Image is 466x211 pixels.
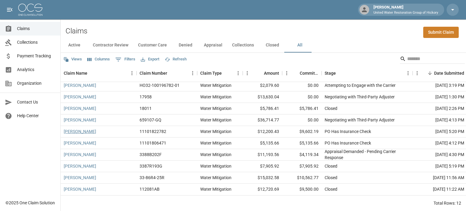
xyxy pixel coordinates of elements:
[291,69,300,77] button: Sort
[243,184,282,195] div: $12,720.69
[64,175,96,181] a: [PERSON_NAME]
[17,80,56,87] span: Organization
[371,4,441,15] div: [PERSON_NAME]
[62,55,83,64] button: Views
[264,65,279,82] div: Amount
[200,151,231,158] div: Water Mitigation
[243,69,252,78] button: Menu
[426,69,434,77] button: Sort
[322,65,413,82] div: Stage
[325,128,371,134] div: PO Has Insurance Check
[200,175,231,181] div: Water Mitigation
[325,175,337,181] div: Closed
[140,94,152,100] div: 17958
[255,69,264,77] button: Sort
[140,82,180,88] div: HO32-100196782-01
[259,38,286,53] button: Closed
[199,38,227,53] button: Appraisal
[127,69,137,78] button: Menu
[200,128,231,134] div: Water Mitigation
[64,140,96,146] a: [PERSON_NAME]
[64,151,96,158] a: [PERSON_NAME]
[234,69,243,78] button: Menu
[282,91,322,103] div: $0.00
[17,66,56,73] span: Analytics
[5,200,55,206] div: © 2025 One Claim Solution
[17,39,56,46] span: Collections
[300,65,319,82] div: Committed Amount
[133,38,172,53] button: Customer Care
[200,186,231,192] div: Water Mitigation
[140,105,152,111] div: 18011
[197,65,243,82] div: Claim Type
[282,161,322,172] div: $7,905.92
[325,94,395,100] div: Negotiating with Third-Party Adjuster
[17,26,56,32] span: Claims
[243,172,282,184] div: $15,032.58
[88,38,133,53] button: Contractor Review
[434,200,461,206] div: Total Rows: 12
[413,69,422,78] button: Menu
[286,38,313,53] button: All
[64,82,96,88] a: [PERSON_NAME]
[64,94,96,100] a: [PERSON_NAME]
[243,65,282,82] div: Amount
[140,65,167,82] div: Claim Number
[423,27,459,38] a: Submit Claim
[139,55,161,64] button: Export
[64,105,96,111] a: [PERSON_NAME]
[172,38,199,53] button: Denied
[400,54,465,65] div: Search
[404,69,413,78] button: Menu
[243,149,282,161] div: $11,193.56
[243,126,282,138] div: $12,200.43
[200,94,231,100] div: Water Mitigation
[87,69,96,77] button: Sort
[61,38,466,53] div: dynamic tabs
[336,69,344,77] button: Sort
[140,186,160,192] div: 112081AB
[243,138,282,149] div: $5,135.66
[282,103,322,114] div: $5,786.41
[140,140,166,146] div: 11101806471
[200,140,231,146] div: Water Mitigation
[325,186,337,192] div: Closed
[4,4,16,16] button: open drawer
[17,53,56,59] span: Payment Tracking
[140,175,164,181] div: 33-86R4-25R
[325,82,396,88] div: Attempting to Engage with the Carrier
[167,69,176,77] button: Sort
[114,55,137,64] button: Show filters
[163,55,188,64] button: Refresh
[200,82,231,88] div: Water Mitigation
[243,80,282,91] div: $2,079.60
[282,69,291,78] button: Menu
[325,148,410,161] div: Appraisal Demanded - Pending Carrier Response
[17,113,56,119] span: Help Center
[200,117,231,123] div: Water Mitigation
[64,65,87,82] div: Claim Name
[188,69,197,78] button: Menu
[243,91,282,103] div: $13,630.04
[64,128,96,134] a: [PERSON_NAME]
[140,117,161,123] div: 659107-GQ
[243,103,282,114] div: $5,786.41
[373,10,438,15] p: United Water Restoration Group of Hickory
[282,114,322,126] div: $0.00
[137,65,197,82] div: Claim Number
[64,163,96,169] a: [PERSON_NAME]
[140,128,166,134] div: 11101822782
[17,99,56,105] span: Contact Us
[282,80,322,91] div: $0.00
[222,69,230,77] button: Sort
[140,151,162,158] div: 3388B202F
[61,38,88,53] button: Active
[325,163,337,169] div: Closed
[282,172,322,184] div: $10,562.77
[325,140,371,146] div: PO Has Insurance Check
[243,161,282,172] div: $7,905.92
[325,65,336,82] div: Stage
[140,163,162,169] div: 3387R193G
[282,138,322,149] div: $5,135.66
[18,4,42,16] img: ocs-logo-white-transparent.png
